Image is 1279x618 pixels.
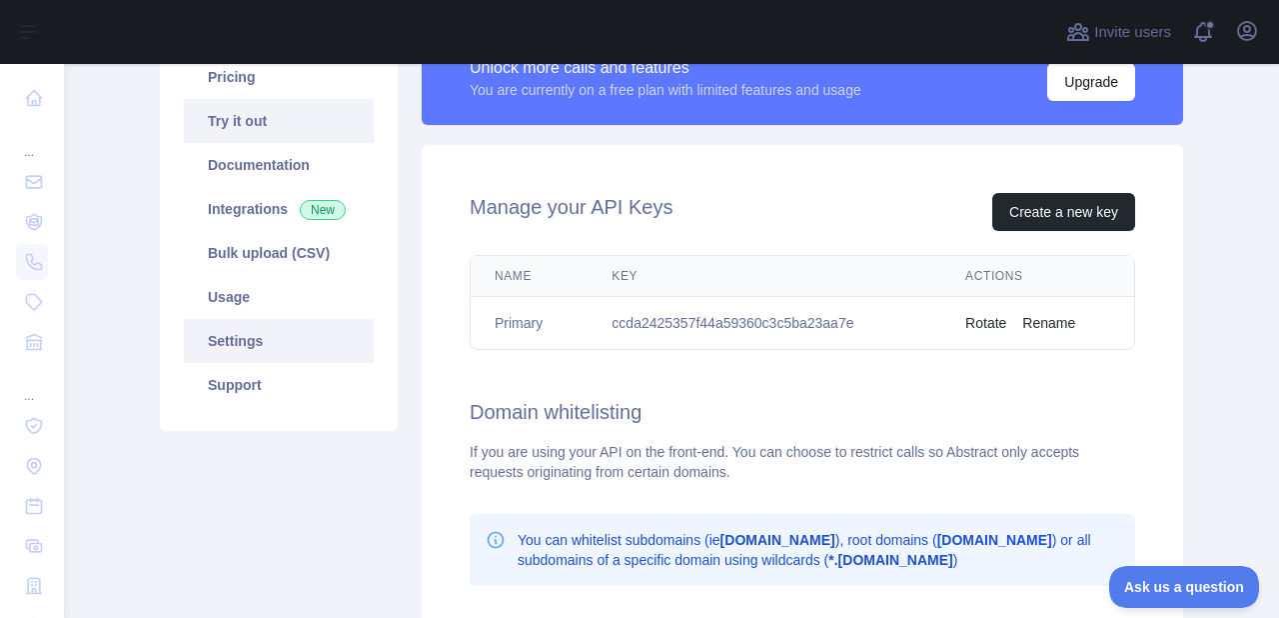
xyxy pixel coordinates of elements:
[300,200,346,220] span: New
[470,442,1135,482] div: If you are using your API on the front-end. You can choose to restrict calls so Abstract only acc...
[470,56,861,80] div: Unlock more calls and features
[1062,16,1175,48] button: Invite users
[588,297,941,350] td: ccda2425357f44a59360c3c5ba23aa7e
[184,99,374,143] a: Try it out
[992,193,1135,231] button: Create a new key
[1109,566,1259,608] iframe: Toggle Customer Support
[184,55,374,99] a: Pricing
[184,187,374,231] a: Integrations New
[471,297,588,350] td: Primary
[470,193,672,231] h2: Manage your API Keys
[937,532,1052,548] b: [DOMAIN_NAME]
[184,275,374,319] a: Usage
[588,256,941,297] th: Key
[184,143,374,187] a: Documentation
[471,256,588,297] th: Name
[518,530,1119,570] p: You can whitelist subdomains (ie ), root domains ( ) or all subdomains of a specific domain using...
[828,552,952,568] b: *.[DOMAIN_NAME]
[965,313,1006,333] button: Rotate
[941,256,1134,297] th: Actions
[1047,63,1135,101] button: Upgrade
[184,363,374,407] a: Support
[1022,313,1075,333] button: Rename
[16,364,48,404] div: ...
[470,398,1135,426] h2: Domain whitelisting
[16,120,48,160] div: ...
[184,319,374,363] a: Settings
[184,231,374,275] a: Bulk upload (CSV)
[1094,21,1171,44] span: Invite users
[720,532,835,548] b: [DOMAIN_NAME]
[470,80,861,100] div: You are currently on a free plan with limited features and usage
